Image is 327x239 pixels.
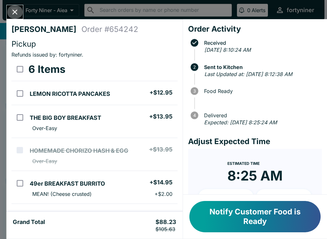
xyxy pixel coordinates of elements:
h4: Order # 654242 [81,25,138,34]
span: Received [201,40,322,46]
h5: $88.23 [156,218,176,232]
h4: Adjust Expected Time [188,137,322,146]
h5: Grand Total [13,218,45,232]
em: [DATE] 8:10:24 AM [204,47,251,53]
h5: + $14.95 [149,179,172,186]
h5: 49er BREAKFAST BURRITO [30,180,105,188]
button: + 20 [256,189,312,205]
h5: + $12.95 [149,89,172,96]
p: + $2.00 [155,191,172,197]
h3: 6 Items [28,63,65,76]
span: Delivered [201,112,322,118]
text: 3 [193,89,196,94]
h5: HOMEMADE CHORIZO HASH & EGG [30,147,128,155]
p: Over-Easy [32,158,57,164]
span: Food Ready [201,88,322,94]
button: Close [7,5,23,19]
button: Notify Customer Food is Ready [189,201,321,232]
h5: + $13.95 [149,146,172,153]
span: Pickup [11,39,36,49]
h5: + $13.95 [149,113,172,120]
em: Expected: [DATE] 8:25:24 AM [204,119,277,126]
text: 4 [193,113,196,118]
p: Over-Easy [32,125,57,131]
h5: LEMON RICOTTA PANCAKES [30,90,110,98]
text: 2 [193,65,196,70]
p: MEAN! (Cheese crusted) [32,191,92,197]
span: Refunds issued by: fortyniner . [11,51,83,58]
button: + 10 [198,189,254,205]
span: Estimated Time [227,161,260,166]
span: Sent to Kitchen [201,64,322,70]
em: Last Updated at: [DATE] 8:12:38 AM [204,71,292,77]
p: $105.63 [156,226,176,232]
h4: Order Activity [188,24,322,34]
h5: THE BIG BOY BREAKFAST [30,114,101,122]
time: 8:25 AM [227,167,283,184]
h4: [PERSON_NAME] [11,25,81,34]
